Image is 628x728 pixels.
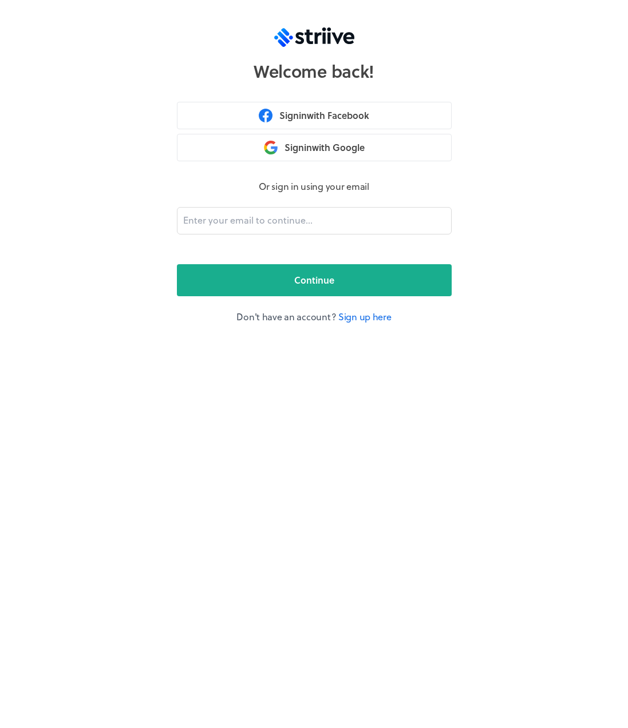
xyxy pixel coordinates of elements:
span: Continue [294,273,334,287]
a: Sign up here [338,310,392,323]
input: Enter your email to continue... [177,207,452,234]
h1: Welcome back! [254,61,374,81]
p: Or sign in using your email [177,180,452,193]
button: Signinwith Google [177,134,452,161]
button: Continue [177,264,452,296]
button: Signinwith Facebook [177,102,452,129]
p: Don't have an account? [177,310,452,324]
img: logo-trans.svg [274,27,354,47]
